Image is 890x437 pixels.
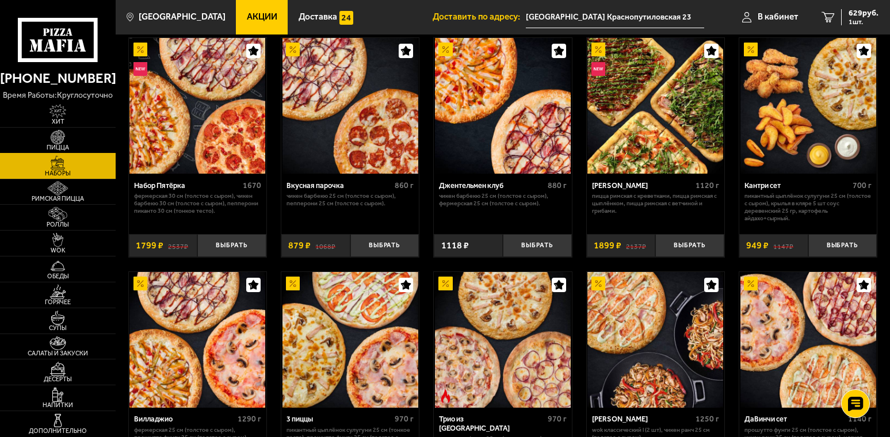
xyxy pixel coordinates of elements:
div: ДаВинчи сет [744,415,845,423]
button: Выбрать [197,234,266,256]
span: 949 ₽ [746,241,769,250]
a: АкционныйВилладжио [129,272,266,408]
img: 3 пиццы [282,272,418,408]
span: 1120 г [696,181,719,190]
p: Чикен Барбекю 25 см (толстое с сыром), Фермерская 25 см (толстое с сыром). [439,193,566,208]
span: [GEOGRAPHIC_DATA] [139,13,226,21]
span: Доставка [299,13,337,21]
span: 1670 [243,181,261,190]
button: Выбрать [655,234,724,256]
div: 3 пиццы [287,415,392,423]
div: [PERSON_NAME] [592,415,693,423]
img: 15daf4d41897b9f0e9f617042186c801.svg [339,11,353,25]
a: Акционный3 пиццы [281,272,419,408]
button: Выбрать [350,234,419,256]
p: Чикен Барбекю 25 см (толстое с сыром), Пепперони 25 см (толстое с сыром). [287,193,414,208]
img: Акционный [133,43,147,56]
button: Выбрать [808,234,877,256]
span: 1 шт. [849,18,878,25]
s: 1068 ₽ [315,241,335,250]
span: Акции [247,13,277,21]
a: АкционныйДжентельмен клуб [434,38,571,174]
img: Акционный [591,277,605,290]
img: Джентельмен клуб [435,38,571,174]
a: АкционныйОстрое блюдоТрио из Рио [434,272,571,408]
img: Новинка [591,62,605,76]
s: 1147 ₽ [773,241,793,250]
button: Выбрать [503,234,572,256]
div: Джентельмен клуб [439,181,544,190]
span: 1899 ₽ [594,241,621,250]
span: 700 г [853,181,872,190]
img: Вилла Капри [587,272,723,408]
s: 2137 ₽ [626,241,646,250]
div: Трио из [GEOGRAPHIC_DATA] [439,415,544,432]
span: 880 г [548,181,567,190]
div: Набор Пятёрка [134,181,240,190]
div: [PERSON_NAME] [592,181,693,190]
span: 879 ₽ [288,241,311,250]
img: Вилладжио [129,272,265,408]
img: Акционный [744,277,758,290]
a: АкционныйВилла Капри [587,272,724,408]
img: Акционный [133,277,147,290]
img: Акционный [744,43,758,56]
div: Вкусная парочка [287,181,392,190]
span: Санкт-Петербург Краснопутиловская 23 [526,7,704,28]
img: Мама Миа [587,38,723,174]
span: 1290 г [238,414,261,424]
img: Острое блюдо [438,389,452,403]
img: Набор Пятёрка [129,38,265,174]
a: АкционныйВкусная парочка [281,38,419,174]
img: Акционный [286,277,300,290]
span: Доставить по адресу: [433,13,526,21]
span: В кабинет [758,13,799,21]
span: 970 г [548,414,567,424]
span: 970 г [395,414,414,424]
img: Вкусная парочка [282,38,418,174]
span: 1250 г [696,414,719,424]
img: Акционный [591,43,605,56]
span: 1799 ₽ [136,241,163,250]
p: Пицца Римская с креветками, Пицца Римская с цыплёнком, Пицца Римская с ветчиной и грибами. [592,193,719,215]
img: Акционный [438,277,452,290]
img: Кантри сет [740,38,876,174]
img: Акционный [438,43,452,56]
span: 1118 ₽ [441,241,469,250]
s: 2537 ₽ [168,241,188,250]
a: АкционныйДаВинчи сет [739,272,877,408]
div: Вилладжио [134,415,235,423]
img: Акционный [286,43,300,56]
a: АкционныйНовинкаМама Миа [587,38,724,174]
a: АкционныйКантри сет [739,38,877,174]
a: АкционныйНовинкаНабор Пятёрка [129,38,266,174]
div: Кантри сет [744,181,850,190]
img: Трио из Рио [435,272,571,408]
span: 860 г [395,181,414,190]
span: 629 руб. [849,9,878,17]
input: Ваш адрес доставки [526,7,704,28]
img: ДаВинчи сет [740,272,876,408]
img: Новинка [133,62,147,76]
p: Пикантный цыплёнок сулугуни 25 см (толстое с сыром), крылья в кляре 5 шт соус деревенский 25 гр, ... [744,193,872,223]
p: Фермерская 30 см (толстое с сыром), Чикен Барбекю 30 см (толстое с сыром), Пепперони Пиканто 30 с... [134,193,261,215]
